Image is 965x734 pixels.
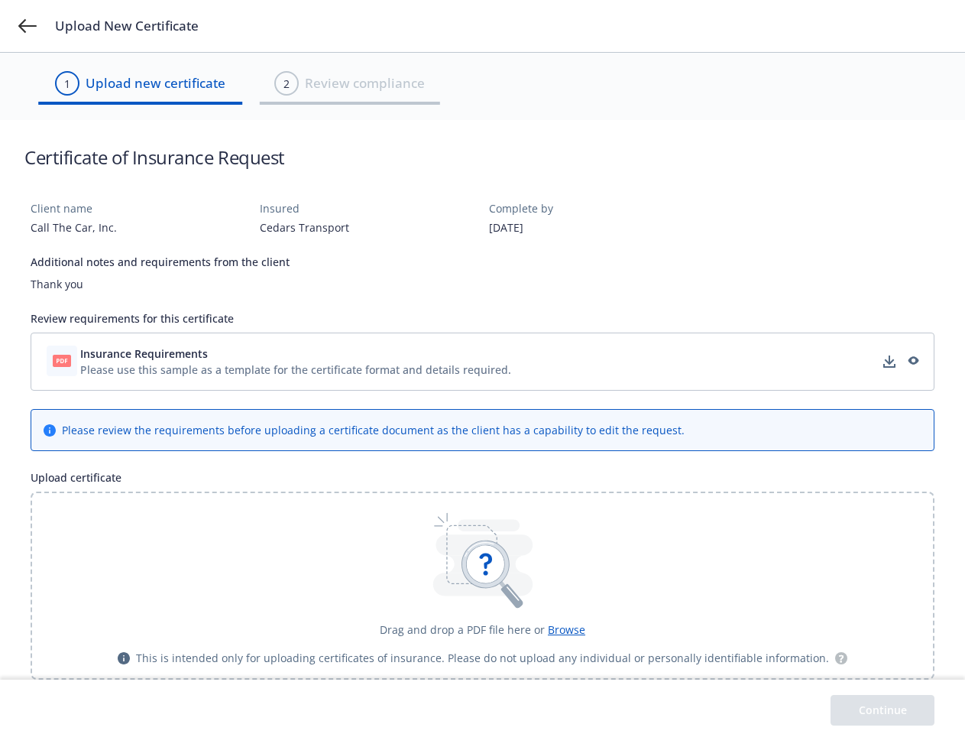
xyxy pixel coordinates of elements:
[136,650,829,666] span: This is intended only for uploading certificates of insurance. Please do not upload any individua...
[80,362,511,378] div: Please use this sample as a template for the certificate format and details required.
[86,73,225,93] span: Upload new certificate
[489,200,706,216] div: Complete by
[31,254,934,270] div: Additional notes and requirements from the client
[64,76,70,92] div: 1
[80,346,511,362] button: Insurance Requirements
[31,310,934,326] div: Review requirements for this certificate
[31,492,934,680] div: Drag and drop a PDF file here or BrowseThis is intended only for uploading certificates of insura...
[31,200,248,216] div: Client name
[31,219,248,235] div: Call The Car, Inc.
[305,73,425,93] span: Review compliance
[880,352,899,371] a: download
[62,422,685,438] div: Please review the requirements before uploading a certificate document as the client has a capabi...
[80,346,208,362] span: Insurance Requirements
[548,622,585,637] span: Browse
[380,622,585,638] div: Drag and drop a PDF file here or
[31,469,934,486] div: Upload certificate
[260,219,477,235] div: Cedars Transport
[903,352,921,371] a: preview
[31,333,934,391] div: Insurance RequirementsPlease use this sample as a template for the certificate format and details...
[55,17,199,35] span: Upload New Certificate
[260,200,477,216] div: Insured
[489,219,706,235] div: [DATE]
[24,145,285,170] h1: Certificate of Insurance Request
[283,76,290,92] div: 2
[31,276,934,292] div: Thank you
